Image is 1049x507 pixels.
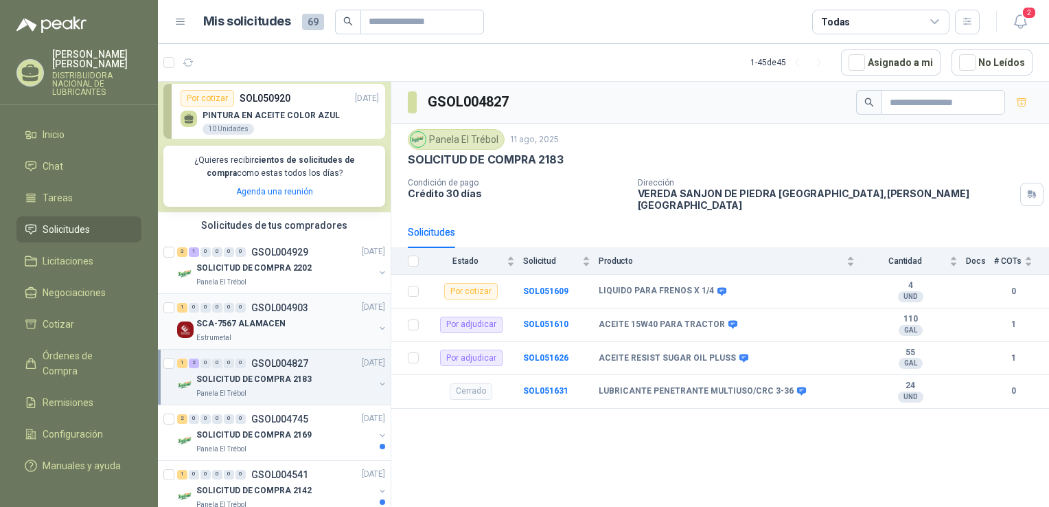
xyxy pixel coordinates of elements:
p: SOLICITUD DE COMPRA 2202 [196,262,312,275]
div: 0 [200,470,211,480]
button: 2 [1008,10,1033,34]
p: SOLICITUD DE COMPRA 2183 [196,373,312,386]
p: Panela El Trébol [196,444,246,455]
a: SOL051626 [523,353,568,363]
b: SOL051610 [523,319,568,329]
div: 0 [235,414,246,424]
p: [PERSON_NAME] [PERSON_NAME] [52,49,141,69]
div: 0 [224,470,234,480]
a: Tareas [16,185,141,211]
p: SOLICITUD DE COMPRA 2169 [196,429,312,442]
b: 4 [863,280,958,291]
span: Solicitudes [43,222,90,237]
span: Chat [43,159,63,174]
p: SOLICITUD DE COMPRA 2142 [196,484,312,497]
p: Condición de pago [408,178,627,188]
div: UND [898,291,923,302]
a: Agenda una reunión [236,187,313,196]
a: Chat [16,153,141,179]
p: [DATE] [362,412,385,425]
div: Solicitudes de tus compradores [158,212,391,238]
p: Crédito 30 días [408,188,627,199]
span: Inicio [43,127,65,142]
button: Asignado a mi [841,49,941,76]
b: cientos de solicitudes de compra [207,155,355,178]
b: 0 [994,385,1033,398]
a: SOL051609 [523,286,568,296]
div: Por cotizar [444,283,498,300]
a: 1 0 0 0 0 0 GSOL004903[DATE] Company LogoSCA-7567 ALAMACENEstrumetal [177,300,388,343]
b: 55 [863,348,958,359]
p: Dirección [638,178,1015,188]
p: GSOL004903 [251,303,308,313]
div: 0 [235,247,246,257]
span: Remisiones [43,395,93,410]
th: # COTs [994,248,1049,275]
div: 1 [189,247,199,257]
p: PINTURA EN ACEITE COLOR AZUL [203,111,340,120]
img: Company Logo [177,488,194,505]
img: Company Logo [177,433,194,449]
a: 1 2 0 0 0 0 GSOL004827[DATE] Company LogoSOLICITUD DE COMPRA 2183Panela El Trébol [177,355,388,399]
b: LIQUIDO PARA FRENOS X 1/4 [599,286,714,297]
div: 0 [224,247,234,257]
p: [DATE] [362,357,385,370]
a: Inicio [16,122,141,148]
div: 0 [212,359,222,368]
b: LUBRICANTE PENETRANTE MULTIUSO/CRC 3-36 [599,386,794,397]
div: Por adjudicar [440,317,503,333]
b: 110 [863,314,958,325]
div: 0 [189,303,199,313]
p: GSOL004541 [251,470,308,480]
p: [DATE] [362,245,385,258]
div: 3 [177,247,187,257]
th: Solicitud [523,248,599,275]
th: Docs [966,248,994,275]
span: Licitaciones [43,253,93,269]
b: ACEITE 15W40 PARA TRACTOR [599,319,725,330]
div: 0 [224,359,234,368]
span: Configuración [43,427,103,442]
span: Cantidad [863,256,947,266]
span: Solicitud [523,256,579,266]
a: Manuales y ayuda [16,453,141,479]
div: 1 [177,359,187,368]
div: 0 [212,414,222,424]
div: 0 [212,303,222,313]
span: # COTs [994,256,1022,266]
p: SCA-7567 ALAMACEN [196,317,286,330]
img: Company Logo [177,322,194,338]
span: 2 [1022,6,1037,19]
p: Panela El Trébol [196,388,246,399]
span: Cotizar [43,317,74,332]
a: 3 1 0 0 0 0 GSOL004929[DATE] Company LogoSOLICITUD DE COMPRA 2202Panela El Trébol [177,244,388,288]
p: [DATE] [362,468,385,481]
div: 0 [224,414,234,424]
b: 1 [994,318,1033,331]
p: Panela El Trébol [196,277,246,288]
p: SOL050920 [240,91,290,106]
th: Estado [427,248,523,275]
div: 1 [177,303,187,313]
p: GSOL004929 [251,247,308,257]
p: GSOL004745 [251,414,308,424]
a: Remisiones [16,390,141,416]
div: 0 [224,303,234,313]
b: 0 [994,285,1033,298]
p: ¿Quieres recibir como estas todos los días? [172,154,377,180]
span: Estado [427,256,504,266]
a: 2 0 0 0 0 0 GSOL004745[DATE] Company LogoSOLICITUD DE COMPRA 2169Panela El Trébol [177,411,388,455]
p: GSOL004827 [251,359,308,368]
div: 10 Unidades [203,124,254,135]
div: 0 [235,359,246,368]
div: 0 [235,303,246,313]
div: 0 [235,470,246,480]
img: Logo peakr [16,16,87,33]
div: 0 [212,247,222,257]
div: 0 [189,470,199,480]
p: [DATE] [362,301,385,314]
span: 69 [302,14,324,30]
div: 0 [189,414,199,424]
a: Solicitudes [16,216,141,243]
